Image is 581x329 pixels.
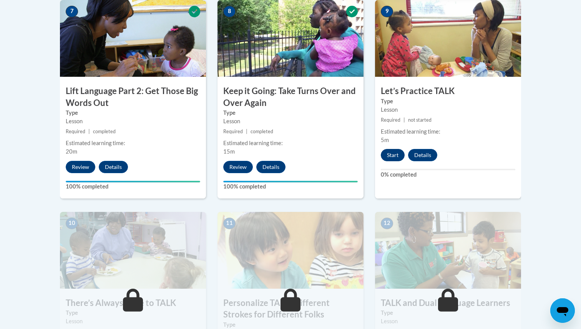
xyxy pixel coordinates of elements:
div: Estimated learning time: [223,139,358,147]
span: 8 [223,6,236,17]
span: 7 [66,6,78,17]
span: not started [408,117,432,123]
div: Lesson [381,106,515,114]
span: 12 [381,218,393,229]
span: 15m [223,148,235,155]
div: Your progress [66,181,200,182]
img: Course Image [60,212,206,289]
span: | [88,129,90,134]
div: Your progress [223,181,358,182]
div: Lesson [223,117,358,126]
div: Lesson [381,317,515,326]
label: Type [381,309,515,317]
h3: TALK and Dual Language Learners [375,297,521,309]
span: 11 [223,218,236,229]
span: completed [93,129,116,134]
label: 100% completed [223,182,358,191]
div: Estimated learning time: [381,127,515,136]
span: Required [381,117,400,123]
div: Lesson [66,117,200,126]
label: 100% completed [66,182,200,191]
h3: Lift Language Part 2: Get Those Big Words Out [60,85,206,109]
button: Review [66,161,95,173]
label: Type [66,309,200,317]
label: 0% completed [381,170,515,179]
div: Estimated learning time: [66,139,200,147]
span: 20m [66,148,77,155]
img: Course Image [217,212,364,289]
button: Details [99,161,128,173]
button: Review [223,161,253,173]
div: Lesson [66,317,200,326]
h3: There’s Always Time to TALK [60,297,206,309]
img: Course Image [375,212,521,289]
span: Required [66,129,85,134]
span: | [403,117,405,123]
label: Type [223,321,358,329]
span: | [246,129,247,134]
button: Details [408,149,437,161]
span: completed [251,129,273,134]
h3: Personalize TALK: Different Strokes for Different Folks [217,297,364,321]
iframe: Button to launch messaging window [550,298,575,323]
span: 10 [66,218,78,229]
span: 9 [381,6,393,17]
button: Details [256,161,286,173]
button: Start [381,149,405,161]
label: Type [223,109,358,117]
label: Type [66,109,200,117]
h3: Keep it Going: Take Turns Over and Over Again [217,85,364,109]
label: Type [381,97,515,106]
h3: Let’s Practice TALK [375,85,521,97]
span: 5m [381,137,389,143]
span: Required [223,129,243,134]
